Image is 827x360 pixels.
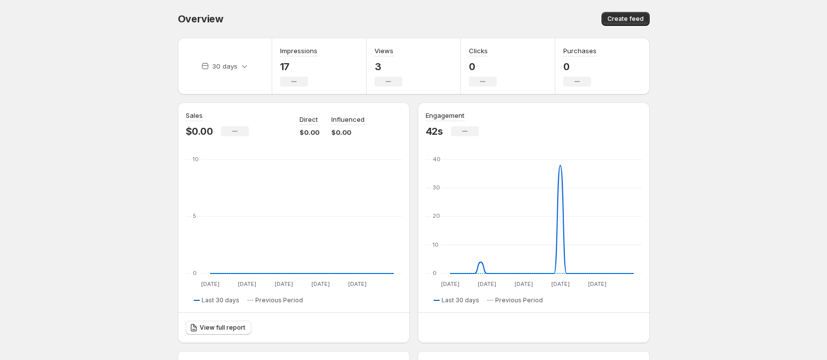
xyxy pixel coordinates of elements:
text: [DATE] [348,280,366,287]
text: 10 [193,156,199,163]
span: View full report [200,324,245,332]
h3: Impressions [280,46,317,56]
text: [DATE] [311,280,329,287]
text: 10 [433,241,439,248]
span: Create feed [607,15,644,23]
text: 30 [433,184,440,191]
p: Direct [300,114,318,124]
text: 20 [433,212,440,219]
p: 30 days [212,61,237,71]
p: Influenced [331,114,365,124]
p: 0 [469,61,497,73]
a: View full report [186,321,251,335]
h3: Engagement [426,110,464,120]
span: Previous Period [495,296,543,304]
text: [DATE] [588,280,606,287]
span: Last 30 days [442,296,479,304]
h3: Purchases [563,46,597,56]
p: 17 [280,61,317,73]
text: 0 [433,270,437,276]
text: [DATE] [551,280,569,287]
text: [DATE] [201,280,219,287]
span: Last 30 days [202,296,239,304]
p: 0 [563,61,597,73]
h3: Sales [186,110,203,120]
p: $0.00 [186,125,213,137]
text: [DATE] [237,280,256,287]
text: 5 [193,212,196,219]
span: Previous Period [255,296,303,304]
p: 3 [375,61,402,73]
span: Overview [178,13,224,25]
text: 40 [433,156,441,163]
h3: Views [375,46,393,56]
text: 0 [193,270,197,276]
text: [DATE] [441,280,459,287]
h3: Clicks [469,46,488,56]
text: [DATE] [514,280,532,287]
text: [DATE] [477,280,496,287]
button: Create feed [601,12,650,26]
p: 42s [426,125,443,137]
p: $0.00 [300,127,319,137]
text: [DATE] [274,280,293,287]
p: $0.00 [331,127,365,137]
